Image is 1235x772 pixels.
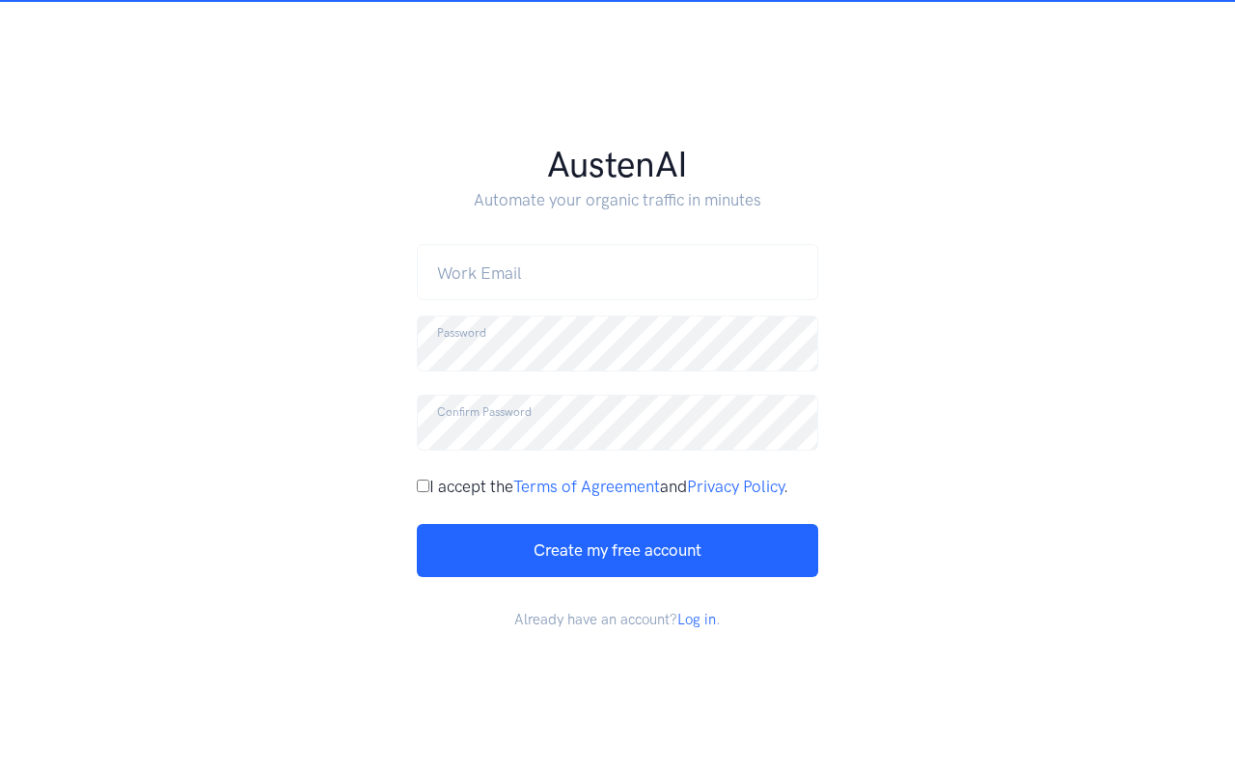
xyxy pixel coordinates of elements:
a: Log in [677,611,716,628]
p: Automate your organic traffic in minutes [417,187,819,213]
a: Terms of Agreement [513,477,660,496]
p: Already have an account? . [417,608,819,631]
a: Privacy Policy [687,477,783,496]
input: name@address.com [417,244,819,300]
button: Create my free account [417,524,819,577]
div: I accept the and . [417,474,819,500]
h1: AustenAI [417,141,819,187]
